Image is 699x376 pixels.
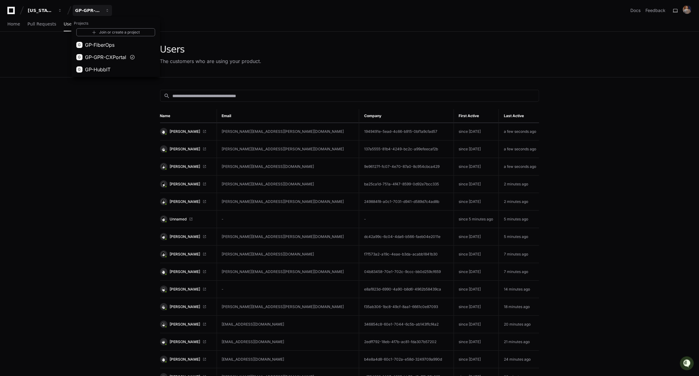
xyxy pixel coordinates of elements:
[43,96,74,101] a: Powered byPylon
[76,66,82,73] div: G
[161,234,167,239] img: 5.svg
[25,5,65,16] button: [US_STATE] Pacific
[161,164,167,169] img: 15.svg
[64,17,76,31] a: Users
[160,321,212,328] a: [PERSON_NAME]
[359,351,454,368] td: b4e8a4d8-60c1-702a-e58d-3249709a990d
[6,6,18,18] img: PlayerZero
[27,22,56,26] span: Pull Requests
[160,356,212,363] a: [PERSON_NAME]
[160,180,212,188] a: [PERSON_NAME]
[454,141,499,158] td: since [DATE]
[85,66,110,73] span: GP-HubbIT
[161,181,167,187] img: 11.svg
[217,193,359,211] td: [PERSON_NAME][EMAIL_ADDRESS][PERSON_NAME][DOMAIN_NAME]
[499,351,539,368] td: 24 minutes ago
[359,141,454,158] td: 137a5555-81b4-4249-bc2c-a99efeecaf2b
[454,158,499,176] td: since [DATE]
[217,158,359,176] td: [PERSON_NAME][EMAIL_ADDRESS][DOMAIN_NAME]
[679,356,696,372] iframe: Open customer support
[359,158,454,176] td: 9e96127f-fc07-4e70-87a0-8c954cbca429
[454,333,499,351] td: since [DATE]
[161,199,167,204] img: 16.svg
[454,298,499,316] td: since [DATE]
[71,17,160,77] div: [US_STATE] Pacific
[160,163,212,170] a: [PERSON_NAME]
[359,298,454,316] td: f35ab306-1bc8-49cf-8aa1-6661c0e87093
[170,182,200,187] span: [PERSON_NAME]
[73,5,112,16] button: GP-GPR-CXPortal
[217,246,359,263] td: [PERSON_NAME][EMAIL_ADDRESS][DOMAIN_NAME]
[359,246,454,263] td: f7f573a2-a19c-4eae-b3da-acabb1841b30
[359,109,454,123] th: Company
[7,17,20,31] a: Home
[359,228,454,246] td: dc42a99c-6c04-4da6-b566-faeb04e2011e
[359,333,454,351] td: 2edff792-18eb-4f7b-ac81-fda307b57202
[217,333,359,351] td: [EMAIL_ADDRESS][DOMAIN_NAME]
[217,123,359,141] td: [PERSON_NAME][EMAIL_ADDRESS][PERSON_NAME][DOMAIN_NAME]
[160,303,212,311] a: [PERSON_NAME]
[454,246,499,263] td: since [DATE]
[631,7,641,14] a: Docs
[359,193,454,211] td: 249884f8-a0c1-7031-d941-d589d7c4ad8b
[28,7,54,14] div: [US_STATE] Pacific
[170,164,200,169] span: [PERSON_NAME]
[21,52,89,57] div: We're offline, but we'll be back soon!
[160,198,212,205] a: [PERSON_NAME]
[105,47,112,55] button: Start new chat
[217,228,359,246] td: [PERSON_NAME][EMAIL_ADDRESS][PERSON_NAME][DOMAIN_NAME]
[170,304,200,309] span: [PERSON_NAME]
[85,41,114,49] span: GP-FiberOps
[85,53,126,61] span: GP-GPR-CXPortal
[499,176,539,193] td: 2 minutes ago
[359,123,454,141] td: 1949491e-5ead-4c66-b915-0bf1a9cfad57
[499,263,539,281] td: 7 minutes ago
[646,7,666,14] button: Feedback
[76,28,155,36] a: Join or create a project
[160,268,212,275] a: [PERSON_NAME]
[170,339,200,344] span: [PERSON_NAME]
[161,146,167,152] img: 9.svg
[499,193,539,211] td: 2 minutes ago
[217,263,359,281] td: [PERSON_NAME][EMAIL_ADDRESS][PERSON_NAME][DOMAIN_NAME]
[19,82,56,87] span: Mr [PERSON_NAME]
[21,46,101,52] div: Start new chat
[161,269,167,275] img: 10.svg
[160,338,212,346] a: [PERSON_NAME]
[6,76,16,86] img: Mr Abhinav Kumar
[170,269,200,274] span: [PERSON_NAME]
[161,356,167,362] img: 10.svg
[499,246,539,263] td: 7 minutes ago
[27,17,56,31] a: Pull Requests
[170,322,200,327] span: [PERSON_NAME]
[170,234,200,239] span: [PERSON_NAME]
[76,54,82,60] div: G
[170,252,200,257] span: [PERSON_NAME]
[57,82,59,87] span: •
[71,18,160,28] h1: Projects
[170,357,200,362] span: [PERSON_NAME]
[161,304,167,310] img: 13.svg
[170,129,200,134] span: [PERSON_NAME]
[61,96,74,101] span: Pylon
[160,44,262,55] div: Users
[161,286,167,292] img: 12.svg
[499,109,539,123] th: Last Active
[6,46,17,57] img: 1756235613930-3d25f9e4-fa56-45dd-b3ad-e072dfbd1548
[75,7,102,14] div: GP-GPR-CXPortal
[160,145,212,153] a: [PERSON_NAME]
[60,82,73,87] span: [DATE]
[161,129,167,134] img: 10.svg
[161,321,167,327] img: 3.svg
[359,211,454,228] td: -
[499,333,539,351] td: 21 minutes ago
[454,109,499,123] th: First Active
[217,211,359,228] td: -
[454,176,499,193] td: since [DATE]
[160,251,212,258] a: [PERSON_NAME]
[160,109,217,123] th: Name
[217,351,359,368] td: [EMAIL_ADDRESS][DOMAIN_NAME]
[170,287,200,292] span: [PERSON_NAME]
[160,128,212,135] a: [PERSON_NAME]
